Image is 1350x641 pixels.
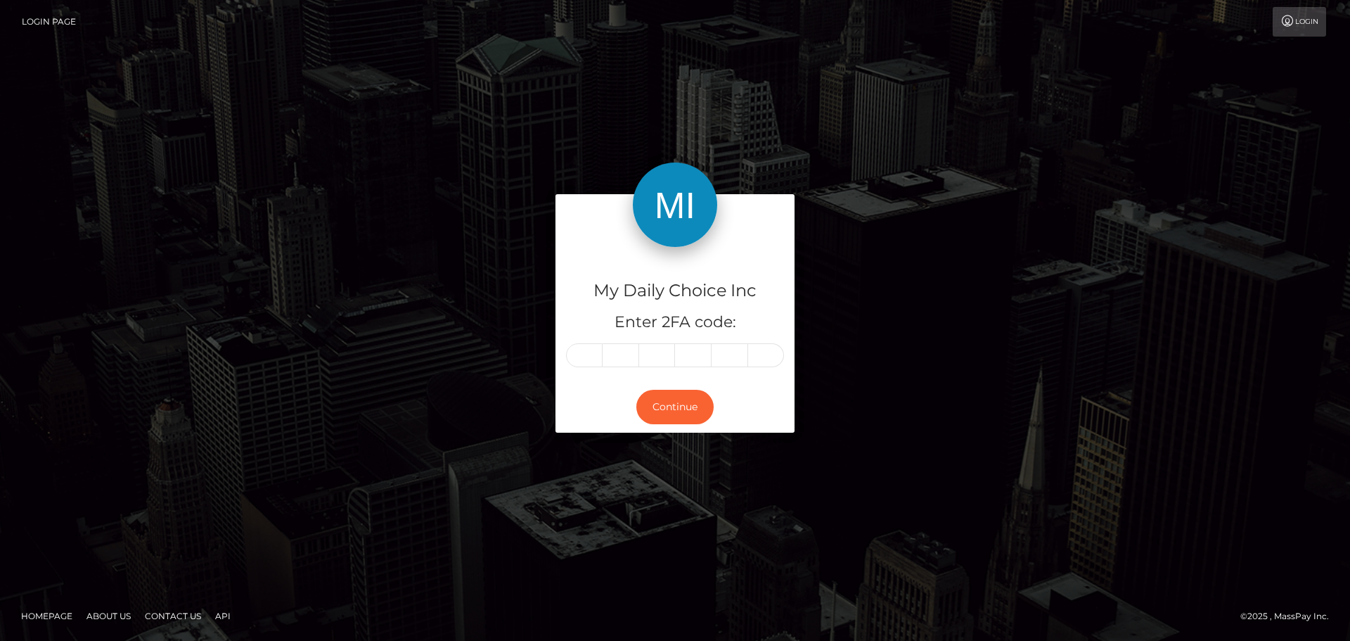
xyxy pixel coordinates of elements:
[81,605,136,627] a: About Us
[1240,609,1339,624] div: © 2025 , MassPay Inc.
[210,605,236,627] a: API
[139,605,207,627] a: Contact Us
[1273,7,1326,37] a: Login
[636,390,714,424] button: Continue
[22,7,76,37] a: Login Page
[15,605,78,627] a: Homepage
[566,312,784,334] h5: Enter 2FA code:
[566,279,784,303] h4: My Daily Choice Inc
[633,163,717,247] img: My Daily Choice Inc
